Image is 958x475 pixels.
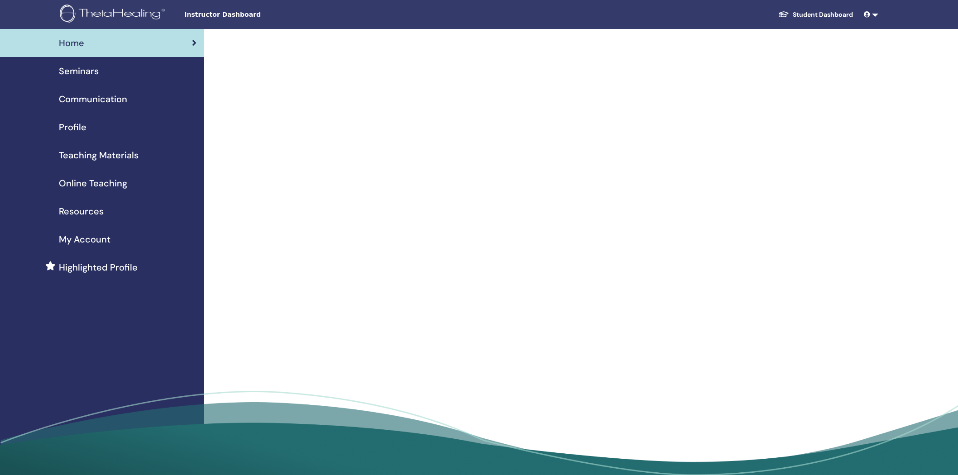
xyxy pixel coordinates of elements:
[59,176,127,190] span: Online Teaching
[59,120,86,134] span: Profile
[59,92,127,106] span: Communication
[59,204,104,218] span: Resources
[184,10,320,19] span: Instructor Dashboard
[59,148,139,162] span: Teaching Materials
[59,261,138,274] span: Highlighted Profile
[778,10,789,18] img: graduation-cap-white.svg
[59,64,99,78] span: Seminars
[771,6,860,23] a: Student Dashboard
[60,5,168,25] img: logo.png
[59,233,110,246] span: My Account
[59,36,84,50] span: Home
